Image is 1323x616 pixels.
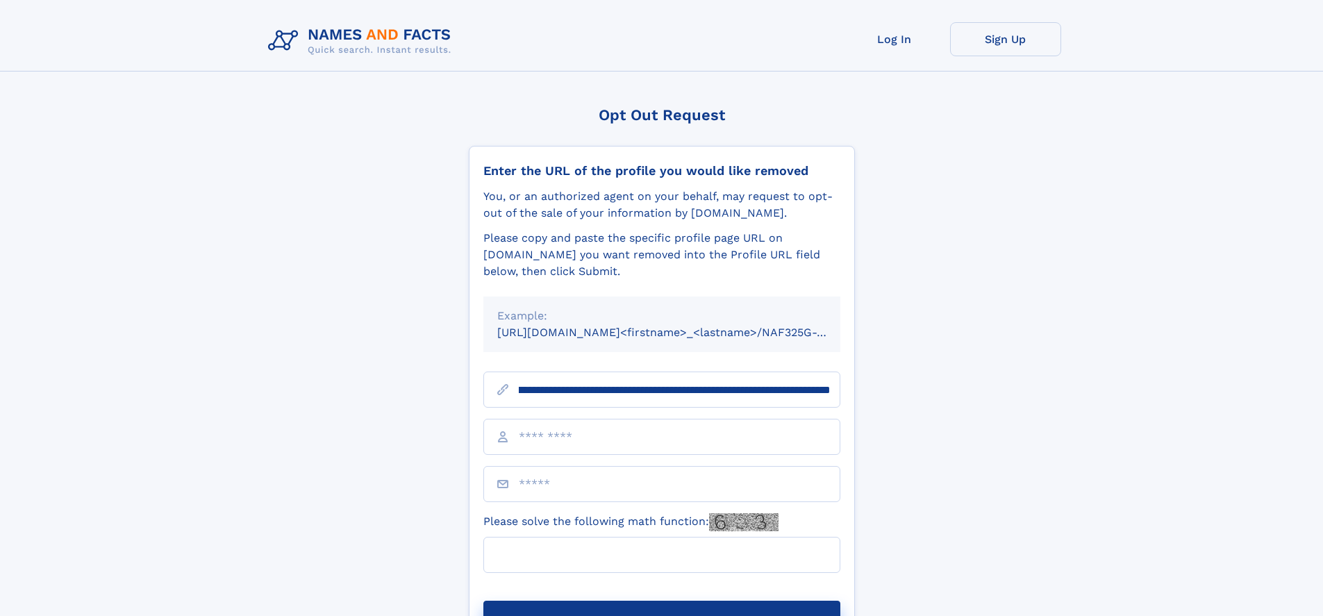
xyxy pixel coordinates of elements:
[839,22,950,56] a: Log In
[950,22,1061,56] a: Sign Up
[483,230,840,280] div: Please copy and paste the specific profile page URL on [DOMAIN_NAME] you want removed into the Pr...
[483,188,840,222] div: You, or an authorized agent on your behalf, may request to opt-out of the sale of your informatio...
[483,163,840,178] div: Enter the URL of the profile you would like removed
[497,326,867,339] small: [URL][DOMAIN_NAME]<firstname>_<lastname>/NAF325G-xxxxxxxx
[263,22,463,60] img: Logo Names and Facts
[497,308,826,324] div: Example:
[483,513,779,531] label: Please solve the following math function:
[469,106,855,124] div: Opt Out Request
